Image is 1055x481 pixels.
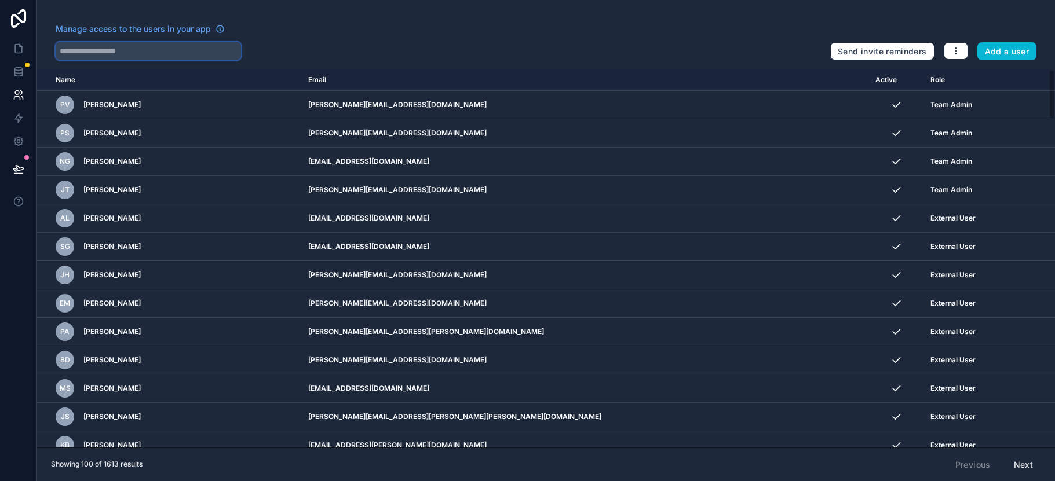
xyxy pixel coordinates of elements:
[301,233,869,261] td: [EMAIL_ADDRESS][DOMAIN_NAME]
[60,327,70,336] span: PA
[923,69,1016,91] th: Role
[301,176,869,204] td: [PERSON_NAME][EMAIL_ADDRESS][DOMAIN_NAME]
[930,440,976,450] span: External User
[83,100,141,109] span: [PERSON_NAME]
[301,119,869,148] td: [PERSON_NAME][EMAIL_ADDRESS][DOMAIN_NAME]
[60,214,70,223] span: AL
[301,346,869,374] td: [PERSON_NAME][EMAIL_ADDRESS][DOMAIN_NAME]
[301,148,869,176] td: [EMAIL_ADDRESS][DOMAIN_NAME]
[83,355,141,365] span: [PERSON_NAME]
[930,299,976,308] span: External User
[930,242,976,251] span: External User
[60,128,70,138] span: PS
[301,204,869,233] td: [EMAIL_ADDRESS][DOMAIN_NAME]
[301,289,869,318] td: [PERSON_NAME][EMAIL_ADDRESS][DOMAIN_NAME]
[301,69,869,91] th: Email
[83,440,141,450] span: [PERSON_NAME]
[60,270,70,280] span: JH
[83,327,141,336] span: [PERSON_NAME]
[83,384,141,393] span: [PERSON_NAME]
[301,374,869,403] td: [EMAIL_ADDRESS][DOMAIN_NAME]
[1006,455,1041,475] button: Next
[868,69,923,91] th: Active
[56,23,225,35] a: Manage access to the users in your app
[83,185,141,194] span: [PERSON_NAME]
[830,42,934,61] button: Send invite reminders
[301,431,869,460] td: [EMAIL_ADDRESS][PERSON_NAME][DOMAIN_NAME]
[60,384,71,393] span: MS
[83,412,141,421] span: [PERSON_NAME]
[83,157,141,166] span: [PERSON_NAME]
[301,261,869,289] td: [PERSON_NAME][EMAIL_ADDRESS][DOMAIN_NAME]
[37,69,301,91] th: Name
[60,242,70,251] span: SG
[60,157,70,166] span: NG
[301,318,869,346] td: [PERSON_NAME][EMAIL_ADDRESS][PERSON_NAME][DOMAIN_NAME]
[930,185,972,194] span: Team Admin
[60,299,70,308] span: EM
[60,440,70,450] span: KB
[930,128,972,138] span: Team Admin
[930,412,976,421] span: External User
[83,128,141,138] span: [PERSON_NAME]
[61,185,70,194] span: JT
[301,403,869,431] td: [PERSON_NAME][EMAIL_ADDRESS][PERSON_NAME][PERSON_NAME][DOMAIN_NAME]
[930,100,972,109] span: Team Admin
[930,270,976,280] span: External User
[37,69,1055,447] div: scrollable content
[83,242,141,251] span: [PERSON_NAME]
[60,100,70,109] span: PV
[83,214,141,223] span: [PERSON_NAME]
[930,384,976,393] span: External User
[930,355,976,365] span: External User
[83,299,141,308] span: [PERSON_NAME]
[301,91,869,119] td: [PERSON_NAME][EMAIL_ADDRESS][DOMAIN_NAME]
[930,157,972,166] span: Team Admin
[56,23,211,35] span: Manage access to the users in your app
[51,460,143,469] span: Showing 100 of 1613 results
[83,270,141,280] span: [PERSON_NAME]
[977,42,1037,61] button: Add a user
[930,214,976,223] span: External User
[61,412,70,421] span: JS
[930,327,976,336] span: External User
[60,355,70,365] span: BD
